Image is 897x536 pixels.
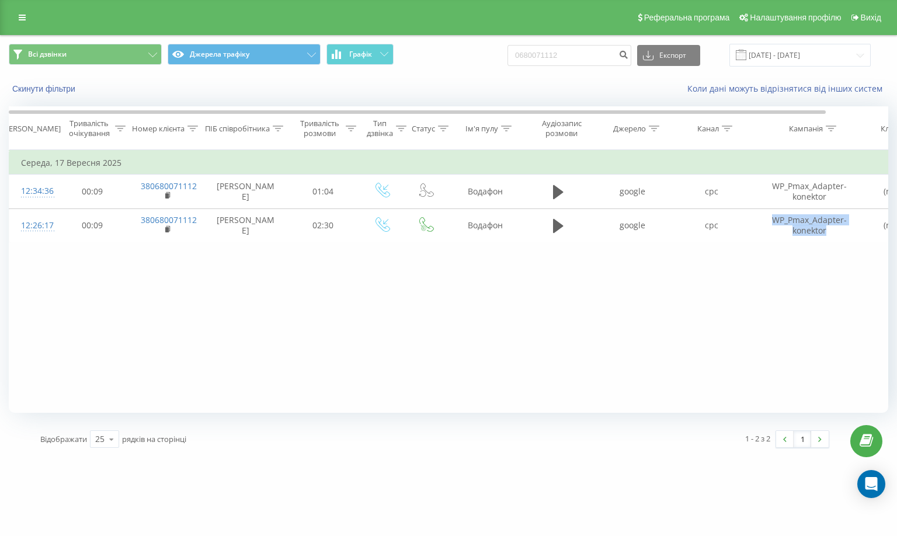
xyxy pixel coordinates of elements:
span: Вихід [861,13,881,22]
div: [PERSON_NAME] [2,124,61,134]
div: Кампанія [789,124,823,134]
span: Відображати [40,434,87,444]
div: Тривалість розмови [297,119,343,138]
a: 380680071112 [141,214,197,225]
div: 12:26:17 [21,214,44,237]
td: cpc [672,208,751,242]
td: google [593,175,672,208]
input: Пошук за номером [507,45,631,66]
td: 00:09 [56,175,129,208]
div: Тип дзвінка [367,119,393,138]
div: Номер клієнта [132,124,185,134]
td: 02:30 [287,208,360,242]
td: 00:09 [56,208,129,242]
div: Канал [697,124,719,134]
td: Водафон [447,208,523,242]
div: ПІБ співробітника [205,124,270,134]
button: Скинути фільтри [9,83,81,94]
td: WP_Pmax_Adapter-konektor [751,208,868,242]
div: 12:34:36 [21,180,44,203]
div: Тривалість очікування [66,119,112,138]
button: Всі дзвінки [9,44,162,65]
td: google [593,208,672,242]
div: Ім'я пулу [465,124,498,134]
span: рядків на сторінці [122,434,186,444]
button: Експорт [637,45,700,66]
a: 380680071112 [141,180,197,192]
button: Джерела трафіку [168,44,321,65]
div: 25 [95,433,105,445]
span: Налаштування профілю [750,13,841,22]
td: [PERSON_NAME] [205,208,287,242]
a: Коли дані можуть відрізнятися вiд інших систем [687,83,888,94]
span: Всі дзвінки [28,50,67,59]
td: 01:04 [287,175,360,208]
td: Водафон [447,175,523,208]
div: Джерело [613,124,646,134]
div: Open Intercom Messenger [857,470,885,498]
button: Графік [326,44,394,65]
td: cpc [672,175,751,208]
td: WP_Pmax_Adapter-konektor [751,175,868,208]
div: 1 - 2 з 2 [745,433,770,444]
span: Графік [349,50,372,58]
a: 1 [794,431,811,447]
div: Статус [412,124,435,134]
span: Реферальна програма [644,13,730,22]
td: [PERSON_NAME] [205,175,287,208]
div: Аудіозапис розмови [533,119,590,138]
